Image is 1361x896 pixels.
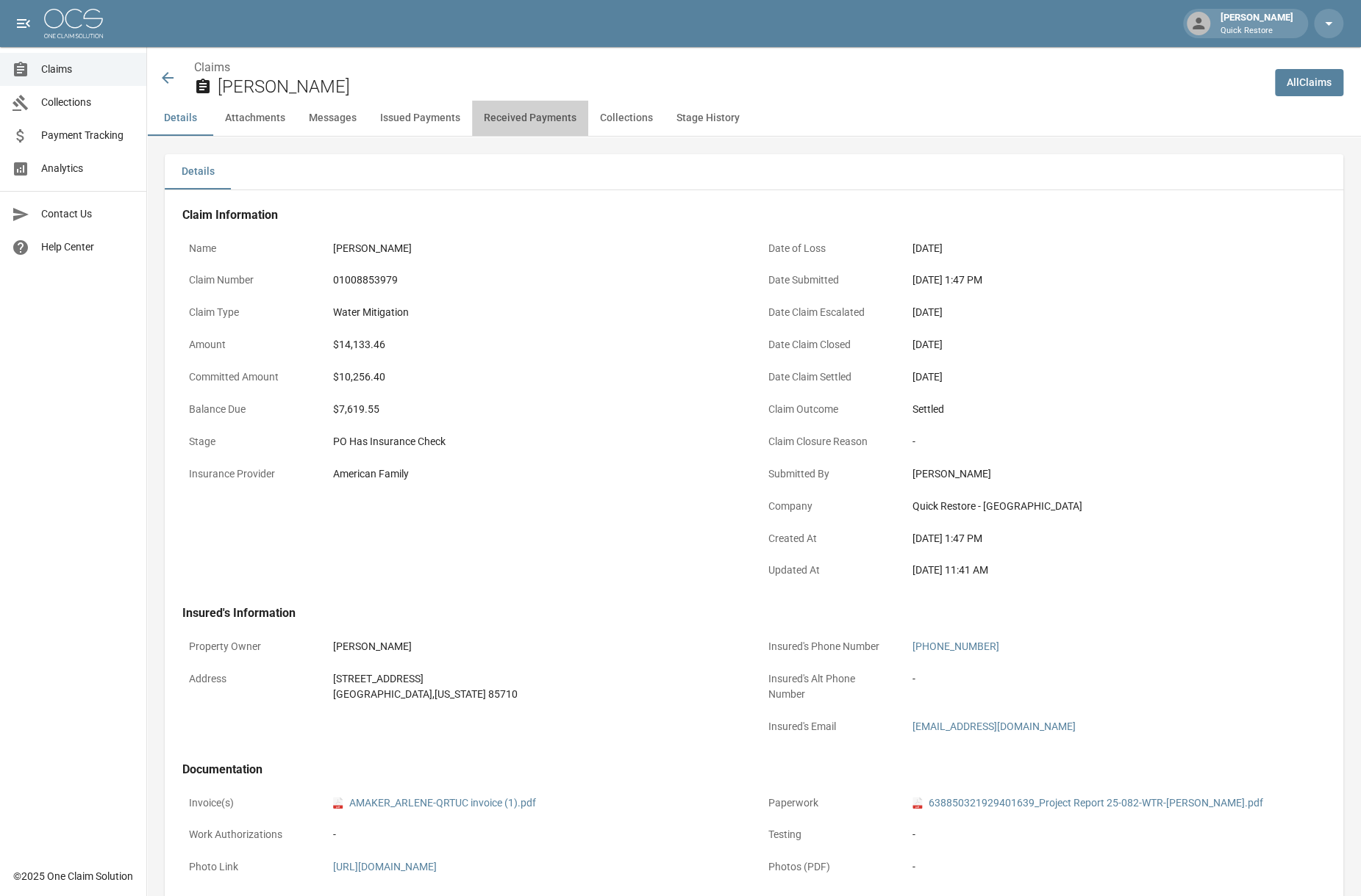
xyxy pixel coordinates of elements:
[762,632,894,661] p: Insured's Phone Number
[147,101,213,136] button: Details
[182,853,315,881] p: Photo Link
[194,59,1263,76] nav: breadcrumb
[13,869,133,884] div: © 2025 One Claim Solution
[182,234,315,263] p: Name
[333,402,737,417] div: $7,619.55
[333,369,737,385] div: $10,256.40
[912,499,1317,514] div: Quick Restore - [GEOGRAPHIC_DATA]
[762,460,894,488] p: Submitted By
[762,853,894,881] p: Photos (PDF)
[912,466,1317,482] div: [PERSON_NAME]
[333,466,737,482] div: American Family
[762,266,894,295] p: Date Submitted
[182,762,1324,777] h4: Documentation
[1275,69,1343,96] a: AllClaims
[182,460,315,488] p: Insurance Provider
[762,395,894,424] p: Claim Outcome
[333,687,737,702] div: [GEOGRAPHIC_DATA] , [US_STATE] 85710
[912,305,1317,320] div: [DATE]
[182,395,315,424] p: Balance Due
[182,330,315,359] p: Amount
[147,101,1361,136] div: anchor tabs
[762,330,894,359] p: Date Claim Closed
[44,9,103,38] img: ocs-logo-white-transparent.png
[182,208,1324,223] h4: Claim Information
[333,305,737,320] div: Water Mitigation
[333,639,737,654] div: [PERSON_NAME]
[182,298,315,327] p: Claim Type
[912,671,1317,687] div: -
[472,101,588,136] button: Received Payments
[762,820,894,849] p: Testing
[762,298,894,327] p: Date Claim Escalated
[1221,25,1293,37] p: Quick Restore
[297,101,368,136] button: Messages
[762,789,894,817] p: Paperwork
[912,434,1317,449] div: -
[9,9,38,38] button: open drawer
[182,266,315,295] p: Claim Number
[762,363,894,391] p: Date Claim Settled
[218,76,1263,98] h2: [PERSON_NAME]
[762,234,894,263] p: Date of Loss
[912,795,1263,811] a: pdf638850321929401639_Project Report 25-082-WTR-[PERSON_NAME].pdf
[1215,10,1299,37] div: [PERSON_NAME]
[165,154,231,189] button: Details
[213,101,297,136] button: Attachments
[912,241,1317,256] div: [DATE]
[912,563,1317,578] div: [DATE] 11:41 AM
[912,720,1076,732] a: [EMAIL_ADDRESS][DOMAIN_NAME]
[912,640,999,652] a: [PHONE_NUMBER]
[665,101,751,136] button: Stage History
[41,206,135,222] span: Contact Us
[182,427,315,456] p: Stage
[333,861,437,872] a: [URL][DOMAIN_NAME]
[41,62,135,77] span: Claims
[368,101,472,136] button: Issued Payments
[182,632,315,661] p: Property Owner
[194,60,230,74] a: Claims
[41,95,135,110] span: Collections
[912,337,1317,353] div: [DATE]
[41,161,135,176] span: Analytics
[41,128,135,143] span: Payment Tracking
[588,101,665,136] button: Collections
[333,795,536,811] a: pdfAMAKER_ARLENE-QRTUC invoice (1).pdf
[912,272,1317,288] div: [DATE] 1:47 PM
[333,827,737,842] div: -
[762,665,894,709] p: Insured's Alt Phone Number
[762,492,894,521] p: Company
[165,154,1343,189] div: details tabs
[333,434,737,449] div: PO Has Insurance Check
[182,820,315,849] p: Work Authorizations
[333,337,737,353] div: $14,133.46
[762,712,894,741] p: Insured's Email
[762,556,894,585] p: Updated At
[182,606,1324,621] h4: Insured's Information
[182,665,315,693] p: Address
[762,524,894,553] p: Created At
[762,427,894,456] p: Claim Closure Reason
[333,671,737,687] div: [STREET_ADDRESS]
[333,241,737,256] div: [PERSON_NAME]
[182,789,315,817] p: Invoice(s)
[912,369,1317,385] div: [DATE]
[912,531,1317,546] div: [DATE] 1:47 PM
[41,239,135,255] span: Help Center
[912,859,1317,875] div: -
[912,827,1317,842] div: -
[182,363,315,391] p: Committed Amount
[912,402,1317,417] div: Settled
[333,272,737,288] div: 01008853979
